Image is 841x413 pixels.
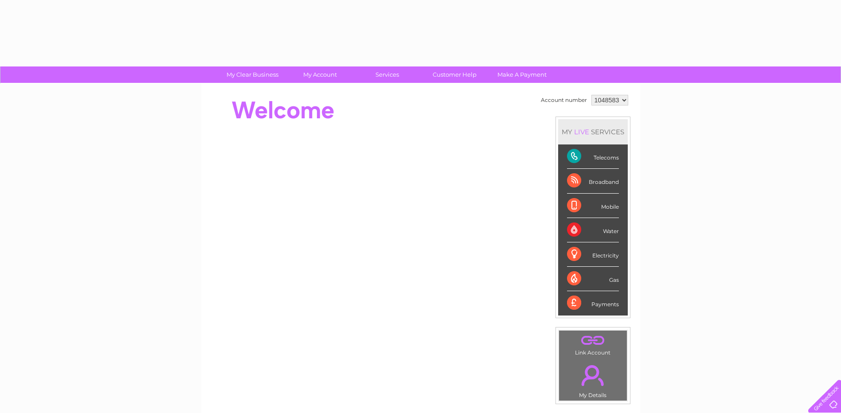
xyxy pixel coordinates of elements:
[567,194,619,218] div: Mobile
[567,242,619,267] div: Electricity
[567,267,619,291] div: Gas
[216,66,289,83] a: My Clear Business
[418,66,491,83] a: Customer Help
[567,218,619,242] div: Water
[283,66,356,83] a: My Account
[559,358,627,401] td: My Details
[567,291,619,315] div: Payments
[559,330,627,358] td: Link Account
[558,119,628,144] div: MY SERVICES
[561,333,625,348] a: .
[561,360,625,391] a: .
[485,66,559,83] a: Make A Payment
[567,169,619,193] div: Broadband
[351,66,424,83] a: Services
[567,144,619,169] div: Telecoms
[539,93,589,108] td: Account number
[572,128,591,136] div: LIVE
